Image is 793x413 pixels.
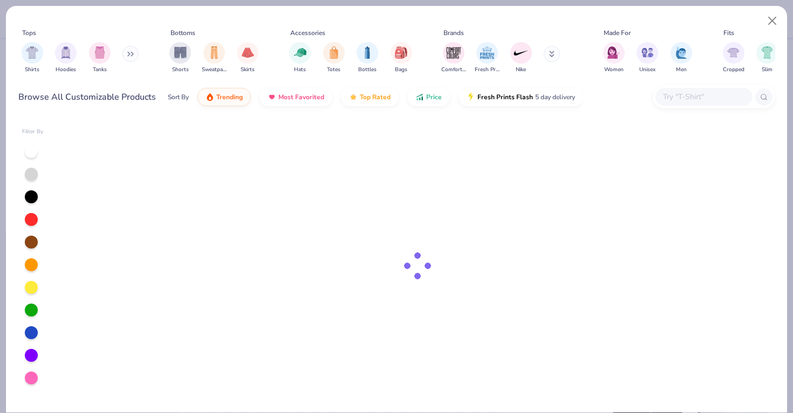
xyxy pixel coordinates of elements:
button: filter button [756,42,778,74]
span: Bags [395,66,407,74]
span: Slim [762,66,773,74]
span: Price [426,93,442,101]
span: Trending [216,93,243,101]
img: Bottles Image [361,46,373,59]
span: Most Favorited [278,93,324,101]
img: Unisex Image [641,46,654,59]
div: filter for Women [603,42,625,74]
img: flash.gif [467,93,475,101]
div: filter for Skirts [237,42,258,74]
span: Top Rated [360,93,391,101]
div: filter for Shorts [169,42,191,74]
button: filter button [391,42,412,74]
div: filter for Men [671,42,692,74]
button: filter button [603,42,625,74]
button: Close [762,11,783,31]
button: filter button [357,42,378,74]
button: Fresh Prints Flash5 day delivery [459,88,583,106]
span: Comfort Colors [441,66,466,74]
div: filter for Nike [510,42,532,74]
button: Trending [197,88,251,106]
div: Brands [443,28,464,38]
button: filter button [510,42,532,74]
img: Totes Image [328,46,340,59]
img: Skirts Image [242,46,254,59]
span: Tanks [93,66,107,74]
span: Hats [294,66,306,74]
div: filter for Slim [756,42,778,74]
img: Slim Image [761,46,773,59]
div: filter for Totes [323,42,345,74]
button: filter button [637,42,658,74]
button: filter button [289,42,311,74]
button: Top Rated [341,88,399,106]
img: Shorts Image [174,46,187,59]
img: trending.gif [206,93,214,101]
div: filter for Bags [391,42,412,74]
div: filter for Fresh Prints [475,42,500,74]
span: Skirts [241,66,255,74]
button: filter button [441,42,466,74]
img: Hats Image [294,46,306,59]
div: Tops [22,28,36,38]
span: Cropped [723,66,744,74]
span: Men [676,66,687,74]
span: Shirts [25,66,39,74]
span: Totes [327,66,340,74]
button: filter button [22,42,43,74]
button: filter button [89,42,111,74]
div: filter for Unisex [637,42,658,74]
span: Nike [516,66,526,74]
div: filter for Hats [289,42,311,74]
img: Sweatpants Image [208,46,220,59]
span: Hoodies [56,66,76,74]
img: Cropped Image [727,46,740,59]
button: Most Favorited [259,88,332,106]
div: filter for Comfort Colors [441,42,466,74]
div: filter for Shirts [22,42,43,74]
div: Filter By [22,128,44,136]
input: Try "T-Shirt" [662,91,745,103]
img: Tanks Image [94,46,106,59]
img: Women Image [607,46,620,59]
div: Accessories [290,28,325,38]
span: 5 day delivery [535,91,575,104]
span: Women [604,66,624,74]
img: Comfort Colors Image [446,45,462,61]
div: Sort By [168,92,189,102]
img: Fresh Prints Image [479,45,495,61]
div: filter for Sweatpants [202,42,227,74]
button: filter button [475,42,500,74]
img: Bags Image [395,46,407,59]
span: Fresh Prints [475,66,500,74]
div: filter for Hoodies [55,42,77,74]
div: filter for Bottles [357,42,378,74]
img: Shirts Image [26,46,38,59]
img: Men Image [675,46,687,59]
div: Browse All Customizable Products [18,91,156,104]
button: filter button [671,42,692,74]
div: filter for Tanks [89,42,111,74]
div: Fits [723,28,734,38]
button: filter button [169,42,191,74]
img: Hoodies Image [60,46,72,59]
button: Price [407,88,450,106]
img: most_fav.gif [268,93,276,101]
button: filter button [723,42,744,74]
div: filter for Cropped [723,42,744,74]
div: Bottoms [170,28,195,38]
img: Nike Image [513,45,529,61]
button: filter button [323,42,345,74]
button: filter button [202,42,227,74]
span: Fresh Prints Flash [477,93,533,101]
button: filter button [237,42,258,74]
span: Shorts [172,66,189,74]
span: Unisex [639,66,655,74]
img: TopRated.gif [349,93,358,101]
div: Made For [604,28,631,38]
button: filter button [55,42,77,74]
span: Sweatpants [202,66,227,74]
span: Bottles [358,66,377,74]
